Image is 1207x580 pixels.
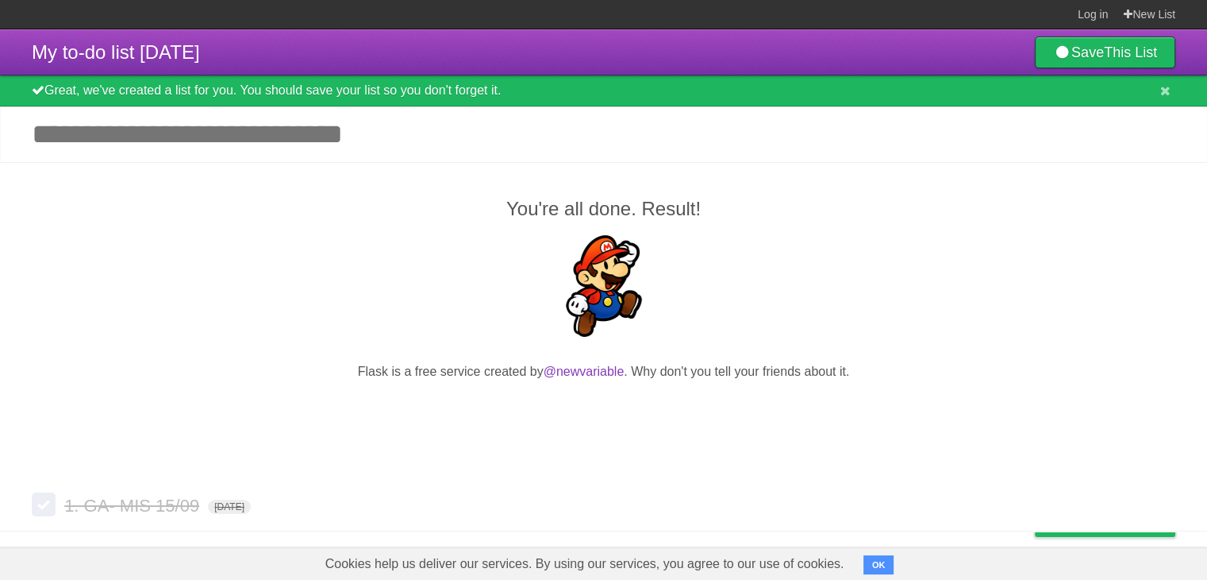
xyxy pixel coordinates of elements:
[208,500,251,514] span: [DATE]
[553,235,655,337] img: Super Mario
[575,401,632,423] iframe: X Post Button
[32,362,1175,381] p: Flask is a free service created by . Why don't you tell your friends about it.
[1068,508,1167,536] span: Buy me a coffee
[863,555,894,574] button: OK
[1035,37,1175,68] a: SaveThis List
[32,493,56,516] label: Done
[1104,44,1157,60] b: This List
[544,365,625,378] a: @newvariable
[32,41,200,63] span: My to-do list [DATE]
[32,195,1175,223] h2: You're all done. Result!
[64,496,203,516] span: 1. GA- MIS 15/09
[309,548,860,580] span: Cookies help us deliver our services. By using our services, you agree to our use of cookies.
